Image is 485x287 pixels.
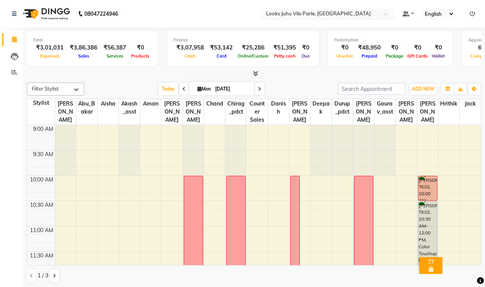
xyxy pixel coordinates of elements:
span: Wallet [430,53,447,59]
span: Prepaid [360,53,379,59]
div: ₹0 [405,43,430,52]
span: Chand [204,99,225,109]
span: Package [384,53,405,59]
span: Deepak [311,99,332,117]
span: [PERSON_NAME] [161,99,182,125]
span: Gift Cards [405,53,430,59]
div: ₹3,86,386 [67,43,100,52]
span: Danish [268,99,289,117]
div: 11:00 AM [28,226,55,234]
div: ₹25,286 [236,43,270,52]
span: Counter Sales [247,99,268,125]
div: 10:00 AM [28,176,55,184]
span: Jack [460,99,481,109]
span: Online/Custom [236,53,270,59]
div: [PERSON_NAME], TK02, 10:30 AM-12:00 PM, Color Touchup Inoa(M),Stylist Cut(F) [418,201,437,276]
div: ₹0 [430,43,447,52]
div: 10:30 AM [28,201,55,209]
span: [PERSON_NAME] [417,99,438,125]
span: [PERSON_NAME] [289,99,311,125]
div: ₹53,142 [207,43,236,52]
div: ₹51,395 [270,43,299,52]
div: 9:00 AM [31,125,55,133]
span: Products [129,53,151,59]
div: ₹48,950 [355,43,384,52]
span: 1 / 3 [38,272,48,280]
div: Stylist [27,99,55,107]
div: ₹56,387 [100,43,129,52]
span: [PERSON_NAME] [396,99,417,125]
div: ₹0 [129,43,151,52]
span: Gaurav_asst [375,99,396,117]
input: Search Appointment [338,83,405,95]
div: ₹0 [384,43,405,52]
span: Card [215,53,229,59]
div: 11:30 AM [28,252,55,260]
div: [PERSON_NAME], TK02, 10:00 AM-10:30 AM, Stylist Cut(M) [418,176,437,200]
span: Expenses [38,53,62,59]
div: ₹0 [299,43,312,52]
span: [PERSON_NAME] [55,99,76,125]
span: Hrithik [438,99,459,109]
div: 77 [421,259,441,266]
span: Chirag_pdct [225,99,247,117]
div: Finance [173,37,312,43]
span: Mon [196,86,213,92]
div: Redemption [334,37,447,43]
span: Due [300,53,312,59]
div: ₹0 [334,43,355,52]
span: Voucher [334,53,355,59]
span: Petty cash [272,53,298,59]
img: logo [20,3,72,25]
b: 08047224946 [84,3,118,25]
div: Total [33,37,151,43]
div: ₹3,01,031 [33,43,67,52]
span: Aman [140,99,161,109]
div: 9:30 AM [31,150,55,158]
span: Today [159,83,178,95]
div: ₹3,07,958 [173,43,207,52]
span: Cash [183,53,197,59]
button: ADD NEW [410,84,436,94]
span: ADD NEW [412,86,434,92]
span: Durup_pdct [332,99,353,117]
span: Aisha [98,99,119,109]
span: [PERSON_NAME] [183,99,204,125]
span: Abu_Bakar [76,99,97,117]
input: 2025-09-01 [213,83,251,95]
span: Akash_asst [119,99,140,117]
span: Services [105,53,125,59]
span: [PERSON_NAME] [353,99,374,125]
span: Sales [76,53,91,59]
span: Filter Stylist [32,86,59,92]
